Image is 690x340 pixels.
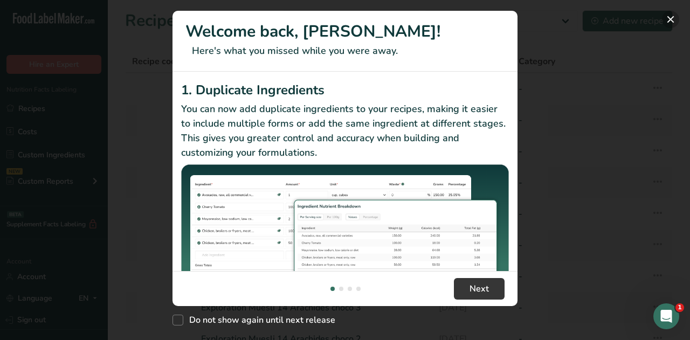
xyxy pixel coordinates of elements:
[181,80,509,100] h2: 1. Duplicate Ingredients
[185,44,505,58] p: Here's what you missed while you were away.
[470,282,489,295] span: Next
[675,303,684,312] span: 1
[181,102,509,160] p: You can now add duplicate ingredients to your recipes, making it easier to include multiple forms...
[653,303,679,329] iframe: Intercom live chat
[454,278,505,300] button: Next
[181,164,509,287] img: Duplicate Ingredients
[183,315,335,325] span: Do not show again until next release
[185,19,505,44] h1: Welcome back, [PERSON_NAME]!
